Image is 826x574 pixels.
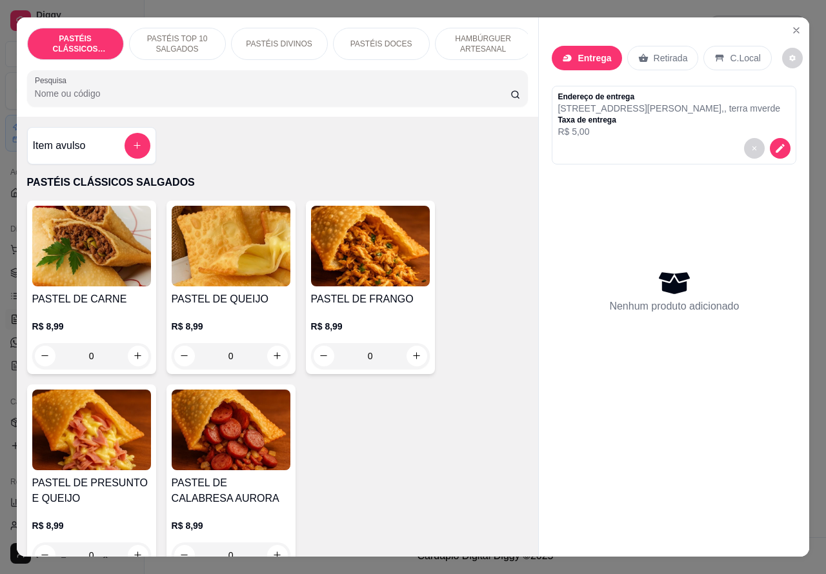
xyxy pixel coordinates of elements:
[140,34,215,54] p: PASTÉIS TOP 10 SALGADOS
[27,175,529,190] p: PASTÉIS CLÁSSICOS SALGADOS
[172,390,290,470] img: product-image
[128,545,148,566] button: increase-product-quantity
[128,346,148,366] button: increase-product-quantity
[32,519,151,532] p: R$ 8,99
[558,92,780,102] p: Endereço de entrega
[32,320,151,333] p: R$ 8,99
[172,320,290,333] p: R$ 8,99
[38,34,113,54] p: PASTÉIS CLÁSSICOS SALGADOS
[32,390,151,470] img: product-image
[558,102,780,115] p: [STREET_ADDRESS][PERSON_NAME] , , terra mverde
[311,320,430,333] p: R$ 8,99
[172,206,290,286] img: product-image
[32,475,151,506] h4: PASTEL DE PRESUNTO E QUEIJO
[350,39,412,49] p: PASTÉIS DOCES
[782,48,803,68] button: decrease-product-quantity
[35,87,510,100] input: Pesquisa
[172,519,290,532] p: R$ 8,99
[33,138,86,153] h4: Item avulso
[654,52,688,64] p: Retirada
[744,138,765,159] button: decrease-product-quantity
[786,20,807,41] button: Close
[578,52,611,64] p: Entrega
[311,206,430,286] img: product-image
[35,545,55,566] button: decrease-product-quantity
[246,39,312,49] p: PASTÉIS DIVINOS
[35,346,55,366] button: decrease-product-quantity
[172,292,290,307] h4: PASTEL DE QUEIJO
[770,138,791,159] button: decrease-product-quantity
[609,299,739,314] p: Nenhum produto adicionado
[558,115,780,125] p: Taxa de entrega
[32,292,151,307] h4: PASTEL DE CARNE
[125,133,150,159] button: add-separate-item
[446,34,521,54] p: HAMBÚRGUER ARTESANAL
[407,346,427,366] button: increase-product-quantity
[174,346,195,366] button: decrease-product-quantity
[267,346,288,366] button: increase-product-quantity
[172,475,290,506] h4: PASTEL DE CALABRESA AURORA
[35,75,71,86] label: Pesquisa
[558,125,780,138] p: R$ 5,00
[267,545,288,566] button: increase-product-quantity
[174,545,195,566] button: decrease-product-quantity
[311,292,430,307] h4: PASTEL DE FRANGO
[730,52,760,64] p: C.Local
[32,206,151,286] img: product-image
[314,346,334,366] button: decrease-product-quantity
